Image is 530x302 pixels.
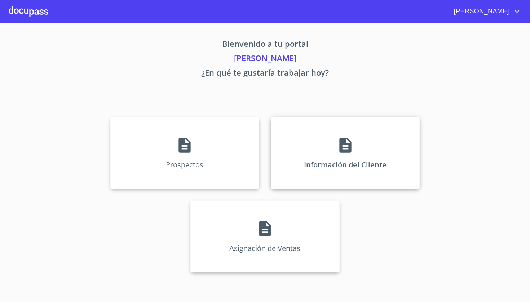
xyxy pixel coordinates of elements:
[43,67,487,81] p: ¿En qué te gustaría trabajar hoy?
[229,243,300,253] p: Asignación de Ventas
[449,6,521,17] button: account of current user
[166,160,203,170] p: Prospectos
[449,6,513,17] span: [PERSON_NAME]
[43,38,487,52] p: Bienvenido a tu portal
[304,160,387,170] p: Información del Cliente
[43,52,487,67] p: [PERSON_NAME]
